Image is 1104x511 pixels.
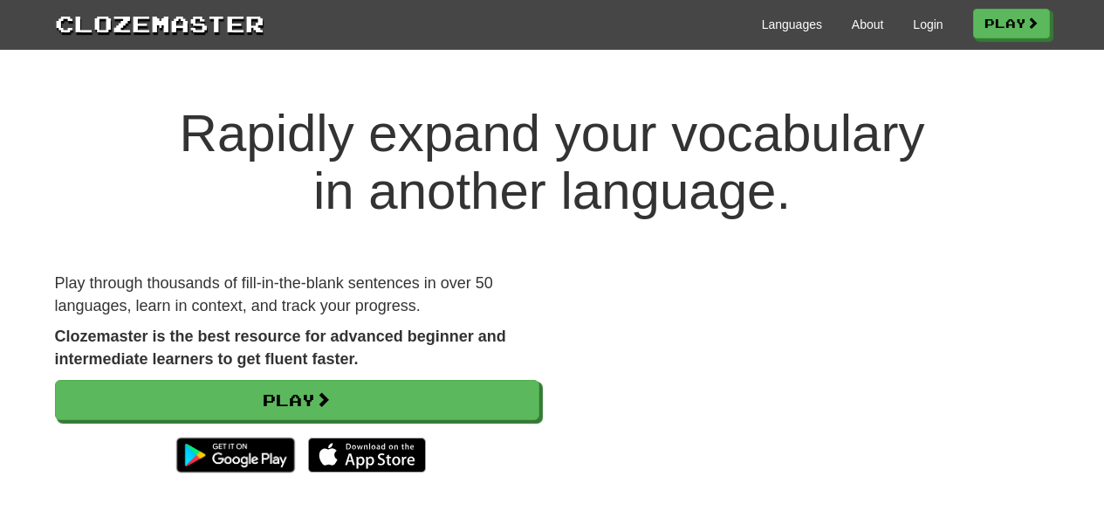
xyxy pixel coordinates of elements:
a: Play [55,380,539,420]
a: Languages [762,16,822,33]
img: Get it on Google Play [168,429,303,481]
a: Login [913,16,943,33]
strong: Clozemaster is the best resource for advanced beginner and intermediate learners to get fluent fa... [55,328,506,368]
a: Clozemaster [55,7,264,39]
a: About [852,16,884,33]
img: Download_on_the_App_Store_Badge_US-UK_135x40-25178aeef6eb6b83b96f5f2d004eda3bffbb37122de64afbaef7... [308,438,426,473]
p: Play through thousands of fill-in-the-blank sentences in over 50 languages, learn in context, and... [55,273,539,317]
a: Play [973,9,1050,38]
